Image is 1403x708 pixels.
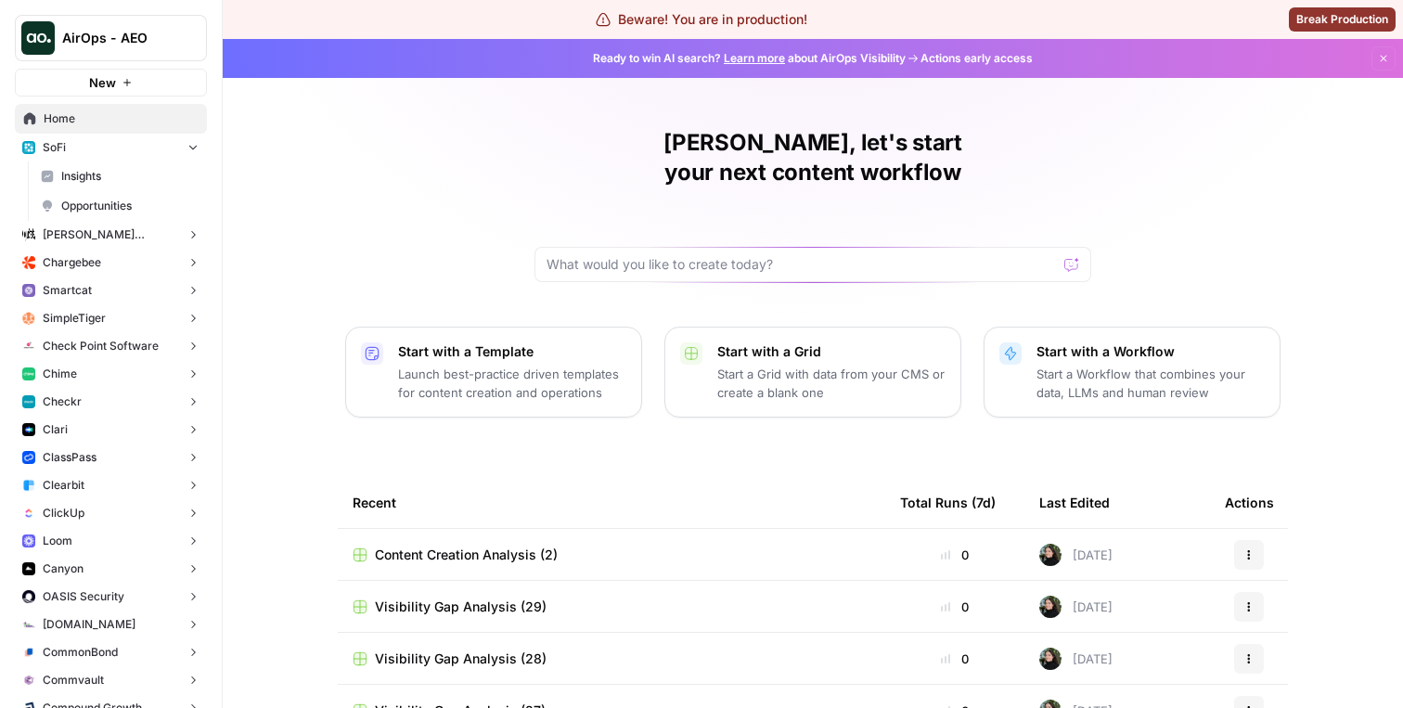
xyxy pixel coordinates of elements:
button: Loom [15,527,207,555]
img: wev6amecshr6l48lvue5fy0bkco1 [22,534,35,547]
img: eoqc67reg7z2luvnwhy7wyvdqmsw [1039,544,1062,566]
div: Recent [353,477,870,528]
button: New [15,69,207,97]
div: Actions [1225,477,1274,528]
button: Check Point Software [15,332,207,360]
span: New [89,73,116,92]
button: Chime [15,360,207,388]
img: hlg0wqi1id4i6sbxkcpd2tyblcaw [22,312,35,325]
button: Start with a WorkflowStart a Workflow that combines your data, LLMs and human review [984,327,1281,418]
a: Home [15,104,207,134]
button: [PERSON_NAME] [PERSON_NAME] at Work [15,221,207,249]
span: Ready to win AI search? about AirOps Visibility [593,50,906,67]
div: 0 [900,546,1010,564]
img: AirOps - AEO Logo [21,21,55,55]
button: [DOMAIN_NAME] [15,611,207,638]
span: Commvault [43,672,104,689]
button: SimpleTiger [15,304,207,332]
img: 0idox3onazaeuxox2jono9vm549w [22,562,35,575]
button: ClickUp [15,499,207,527]
button: Chargebee [15,249,207,277]
img: xf6b4g7v9n1cfco8wpzm78dqnb6e [22,674,35,687]
div: [DATE] [1039,596,1113,618]
span: SoFi [43,139,66,156]
span: Check Point Software [43,338,159,354]
div: 0 [900,650,1010,668]
p: Start with a Workflow [1036,342,1265,361]
span: CommonBond [43,644,118,661]
div: [DATE] [1039,648,1113,670]
img: eoqc67reg7z2luvnwhy7wyvdqmsw [1039,596,1062,618]
span: AirOps - AEO [62,29,174,47]
button: Commvault [15,666,207,694]
span: Insights [61,168,199,185]
span: ClickUp [43,505,84,521]
button: Workspace: AirOps - AEO [15,15,207,61]
img: rkye1xl29jr3pw1t320t03wecljb [22,284,35,297]
span: Chime [43,366,77,382]
img: fr92439b8i8d8kixz6owgxh362ib [22,479,35,492]
input: What would you like to create today? [547,255,1057,274]
div: Total Runs (7d) [900,477,996,528]
a: Visibility Gap Analysis (28) [353,650,870,668]
p: Start with a Template [398,342,626,361]
span: OASIS Security [43,588,124,605]
img: z4c86av58qw027qbtb91h24iuhub [22,451,35,464]
button: CommonBond [15,638,207,666]
img: glq0fklpdxbalhn7i6kvfbbvs11n [22,646,35,659]
p: Start a Grid with data from your CMS or create a blank one [717,365,946,402]
span: ClassPass [43,449,97,466]
img: red1k5sizbc2zfjdzds8kz0ky0wq [22,590,35,603]
span: Content Creation Analysis (2) [375,546,558,564]
span: Clari [43,421,68,438]
span: Checkr [43,393,82,410]
button: Clari [15,416,207,444]
span: [PERSON_NAME] [PERSON_NAME] at Work [43,226,179,243]
h1: [PERSON_NAME], let's start your next content workflow [534,128,1091,187]
img: gddfodh0ack4ddcgj10xzwv4nyos [22,340,35,353]
a: Content Creation Analysis (2) [353,546,870,564]
button: Checkr [15,388,207,416]
img: eoqc67reg7z2luvnwhy7wyvdqmsw [1039,648,1062,670]
span: Home [44,110,199,127]
img: apu0vsiwfa15xu8z64806eursjsk [22,141,35,154]
button: OASIS Security [15,583,207,611]
span: Loom [43,533,72,549]
button: Smartcat [15,277,207,304]
a: Insights [32,161,207,191]
img: h6qlr8a97mop4asab8l5qtldq2wv [22,423,35,436]
a: Learn more [724,51,785,65]
span: SimpleTiger [43,310,106,327]
span: Visibility Gap Analysis (28) [375,650,547,668]
div: Last Edited [1039,477,1110,528]
img: nyvnio03nchgsu99hj5luicuvesv [22,507,35,520]
a: Opportunities [32,191,207,221]
span: Canyon [43,560,84,577]
span: Smartcat [43,282,92,299]
span: Opportunities [61,198,199,214]
span: Actions early access [920,50,1033,67]
button: SoFi [15,134,207,161]
span: Chargebee [43,254,101,271]
div: [DATE] [1039,544,1113,566]
span: Clearbit [43,477,84,494]
button: Start with a GridStart a Grid with data from your CMS or create a blank one [664,327,961,418]
span: [DOMAIN_NAME] [43,616,135,633]
div: Beware! You are in production! [596,10,807,29]
img: k09s5utkby11dt6rxf2w9zgb46r0 [22,618,35,631]
img: jkhkcar56nid5uw4tq7euxnuco2o [22,256,35,269]
img: 78cr82s63dt93a7yj2fue7fuqlci [22,395,35,408]
button: ClassPass [15,444,207,471]
button: Start with a TemplateLaunch best-practice driven templates for content creation and operations [345,327,642,418]
div: 0 [900,598,1010,616]
span: Break Production [1296,11,1388,28]
button: Clearbit [15,471,207,499]
p: Start with a Grid [717,342,946,361]
button: Break Production [1289,7,1396,32]
a: Visibility Gap Analysis (29) [353,598,870,616]
img: mhv33baw7plipcpp00rsngv1nu95 [22,367,35,380]
span: Visibility Gap Analysis (29) [375,598,547,616]
p: Launch best-practice driven templates for content creation and operations [398,365,626,402]
p: Start a Workflow that combines your data, LLMs and human review [1036,365,1265,402]
img: m87i3pytwzu9d7629hz0batfjj1p [22,228,35,241]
